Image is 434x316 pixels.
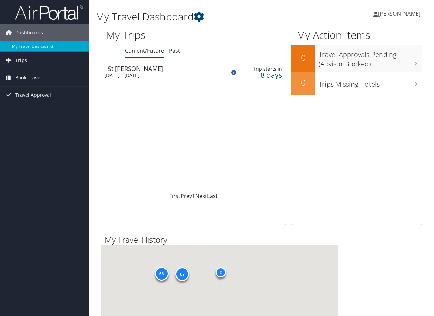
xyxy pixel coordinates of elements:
h2: My Travel History [105,234,338,245]
a: Prev [180,192,192,200]
span: Dashboards [15,24,43,41]
div: Trip starts in [243,66,282,72]
h3: Travel Approvals Pending (Advisor Booked) [319,46,422,69]
span: [PERSON_NAME] [378,10,420,17]
img: alert-flat-solid-info.png [231,70,236,75]
div: 67 [175,267,189,281]
div: 8 days [243,72,282,78]
h1: My Travel Dashboard [96,10,317,24]
h3: Trips Missing Hotels [319,76,422,89]
a: Current/Future [125,47,164,55]
a: Last [207,192,218,200]
h1: My Trips [106,28,204,42]
a: 1 [192,192,195,200]
div: 66 [155,267,168,281]
a: 0Travel Approvals Pending (Advisor Booked) [291,45,422,71]
a: First [169,192,180,200]
h1: My Action Items [291,28,422,42]
a: Past [169,47,180,55]
a: 0Trips Missing Hotels [291,72,422,95]
img: airportal-logo.png [15,4,83,20]
div: [DATE] - [DATE] [104,72,216,78]
h2: 0 [291,52,315,63]
span: Book Travel [15,69,42,86]
div: St [PERSON_NAME] [108,65,219,72]
a: Next [195,192,207,200]
span: Travel Approval [15,87,51,104]
a: [PERSON_NAME] [373,3,427,24]
div: 2 [215,267,226,277]
span: Trips [15,52,27,69]
h2: 0 [291,77,315,88]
